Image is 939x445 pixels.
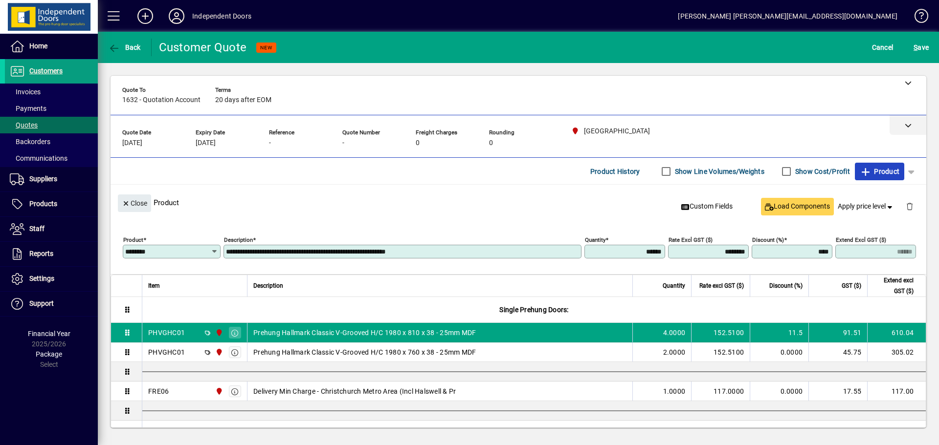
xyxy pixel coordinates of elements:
span: S [914,43,917,51]
div: Single Prehung Doors: [142,297,926,322]
button: Cancel [870,39,896,56]
span: Custom Fields [681,201,733,212]
span: 1.0000 [663,386,686,396]
span: 0 [489,139,493,147]
span: Prehung Hallmark Classic V-Grooved H/C 1980 x 810 x 38 - 25mm MDF [253,328,476,338]
span: Load Components [765,201,830,212]
button: Back [106,39,143,56]
span: Cancel [872,40,894,55]
button: Load Components [761,198,834,215]
span: [DATE] [196,139,216,147]
span: Customers [29,67,63,75]
app-page-header-button: Close [115,198,154,207]
span: Product [860,164,899,179]
label: Show Cost/Profit [793,167,850,176]
a: Products [5,192,98,216]
a: Invoices [5,84,98,100]
button: Product [855,163,904,180]
a: Knowledge Base [907,2,927,34]
span: 1632 - Quotation Account [122,96,201,104]
span: Backorders [10,138,50,146]
td: 610.04 [867,323,926,342]
span: Support [29,299,54,307]
td: 45.75 [808,342,867,362]
a: Communications [5,150,98,167]
span: Quotes [10,121,38,129]
div: 152.5100 [697,347,744,357]
span: Description [253,280,283,291]
a: Settings [5,267,98,291]
span: Settings [29,275,54,282]
span: 0 [416,139,420,147]
span: Communications [10,154,67,162]
span: - [342,139,344,147]
span: 2.0000 [663,347,686,357]
span: Staff [29,225,45,233]
span: Quantity [663,280,685,291]
span: Extend excl GST ($) [873,275,914,297]
button: Save [911,39,931,56]
span: Prehung Hallmark Classic V-Grooved H/C 1980 x 760 x 38 - 25mm MDF [253,347,476,357]
span: Products [29,200,57,208]
span: Home [29,42,47,50]
span: Financial Year [28,330,70,338]
span: Reports [29,250,53,257]
mat-label: Product [123,236,143,243]
div: Independent Doors [192,8,251,24]
span: Item [148,280,160,291]
span: 20 days after EOM [215,96,271,104]
span: - [269,139,271,147]
td: 305.02 [867,342,926,362]
td: 117.00 [867,381,926,401]
a: Staff [5,217,98,241]
span: NEW [260,44,272,51]
div: PHVGHC01 [148,347,185,357]
span: Discount (%) [769,280,803,291]
a: Payments [5,100,98,117]
button: Custom Fields [677,198,737,215]
button: Product History [586,163,644,180]
app-page-header-button: Delete [898,202,921,211]
div: [PERSON_NAME] [PERSON_NAME][EMAIL_ADDRESS][DOMAIN_NAME] [678,8,897,24]
span: Christchurch [213,327,224,338]
td: 17.55 [808,381,867,401]
div: FRE06 [148,386,169,396]
td: 91.51 [808,323,867,342]
span: Rate excl GST ($) [699,280,744,291]
mat-label: Rate excl GST ($) [669,236,713,243]
span: Apply price level [838,201,894,212]
span: Close [122,195,147,212]
span: ave [914,40,929,55]
span: [DATE] [122,139,142,147]
span: Delivery Min Charge - Christchurch Metro Area (Incl Halswell & Pr [253,386,456,396]
div: PHVGHC01 [148,328,185,338]
span: Christchurch [213,347,224,358]
button: Profile [161,7,192,25]
mat-label: Discount (%) [752,236,784,243]
span: Product History [590,164,640,179]
span: Invoices [10,88,41,96]
div: 152.5100 [697,328,744,338]
span: Christchurch [213,386,224,397]
span: Payments [10,105,46,112]
button: Delete [898,194,921,218]
div: 117.0000 [697,386,744,396]
div: Customer Quote [159,40,247,55]
button: Apply price level [834,198,898,215]
a: Suppliers [5,167,98,191]
app-page-header-button: Back [98,39,152,56]
span: 4.0000 [663,328,686,338]
td: 0.0000 [750,342,808,362]
span: GST ($) [842,280,861,291]
mat-label: Quantity [585,236,605,243]
label: Show Line Volumes/Weights [673,167,764,176]
a: Quotes [5,117,98,133]
button: Add [130,7,161,25]
a: Support [5,292,98,316]
td: 11.5 [750,323,808,342]
a: Backorders [5,133,98,150]
mat-label: Extend excl GST ($) [836,236,886,243]
a: Reports [5,242,98,266]
span: Package [36,350,62,358]
a: Home [5,34,98,59]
